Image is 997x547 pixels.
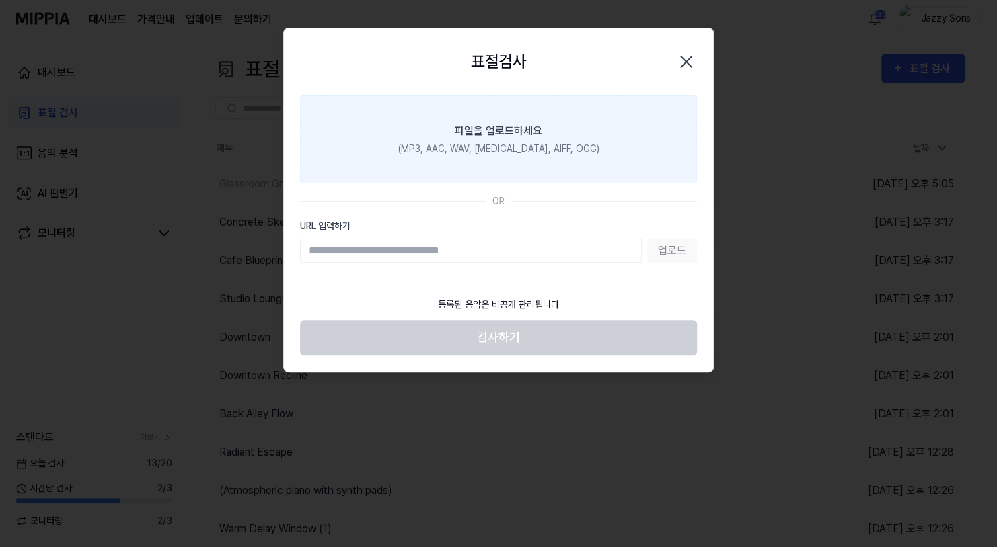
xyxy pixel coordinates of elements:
[471,50,526,74] h2: 표절검사
[455,123,542,139] div: 파일을 업로드하세요
[430,290,567,320] div: 등록된 음악은 비공개 관리됩니다
[398,142,599,156] div: (MP3, AAC, WAV, [MEDICAL_DATA], AIFF, OGG)
[492,194,505,208] div: OR
[300,219,697,233] label: URL 입력하기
